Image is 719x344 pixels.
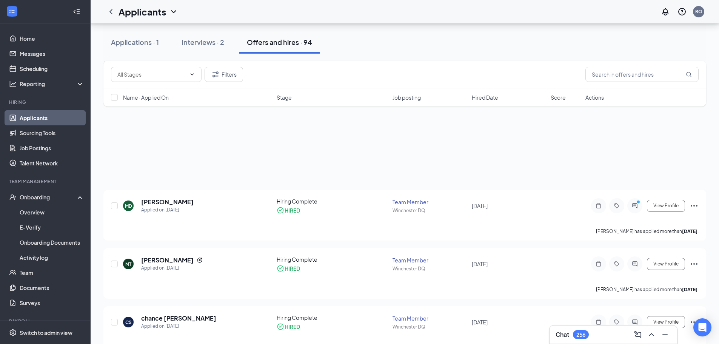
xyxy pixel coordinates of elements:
[20,110,84,125] a: Applicants
[20,220,84,235] a: E-Verify
[393,207,467,214] div: Winchester DQ
[686,71,692,77] svg: MagnifyingGlass
[393,94,421,101] span: Job posting
[182,37,224,47] div: Interviews · 2
[630,261,639,267] svg: ActiveChat
[8,8,16,15] svg: WorkstreamLogo
[594,261,603,267] svg: Note
[277,314,388,321] div: Hiring Complete
[659,329,671,341] button: Minimize
[73,8,80,15] svg: Collapse
[20,280,84,295] a: Documents
[632,329,644,341] button: ComposeMessage
[277,323,284,330] svg: CheckmarkCircle
[9,318,83,324] div: Payroll
[472,202,488,209] span: [DATE]
[661,7,670,16] svg: Notifications
[20,265,84,280] a: Team
[393,324,467,330] div: Winchester DQ
[111,37,159,47] div: Applications · 1
[141,198,194,206] h5: [PERSON_NAME]
[695,8,702,15] div: RO
[20,31,84,46] a: Home
[690,259,699,268] svg: Ellipses
[169,7,178,16] svg: ChevronDown
[612,319,621,325] svg: Tag
[576,332,585,338] div: 256
[141,314,216,322] h5: chance [PERSON_NAME]
[189,71,195,77] svg: ChevronDown
[556,330,569,339] h3: Chat
[285,323,300,330] div: HIRED
[9,193,17,201] svg: UserCheck
[125,203,132,209] div: MD
[125,319,132,325] div: CS
[630,203,639,209] svg: ActiveChat
[647,316,685,328] button: View Profile
[653,261,679,267] span: View Profile
[635,200,644,206] svg: PrimaryDot
[20,205,84,220] a: Overview
[647,258,685,270] button: View Profile
[647,200,685,212] button: View Profile
[472,261,488,267] span: [DATE]
[141,322,216,330] div: Applied on [DATE]
[653,203,679,208] span: View Profile
[117,70,186,79] input: All Stages
[277,94,292,101] span: Stage
[393,198,467,206] div: Team Member
[612,261,621,267] svg: Tag
[690,318,699,327] svg: Ellipses
[277,265,284,272] svg: CheckmarkCircle
[594,319,603,325] svg: Note
[20,250,84,265] a: Activity log
[141,264,203,272] div: Applied on [DATE]
[645,329,657,341] button: ChevronUp
[125,261,131,267] div: MT
[20,329,72,336] div: Switch to admin view
[20,193,78,201] div: Onboarding
[9,178,83,185] div: Team Management
[277,256,388,263] div: Hiring Complete
[20,80,85,88] div: Reporting
[141,206,194,214] div: Applied on [DATE]
[211,70,220,79] svg: Filter
[285,265,300,272] div: HIRED
[682,228,697,234] b: [DATE]
[123,94,169,101] span: Name · Applied On
[9,99,83,105] div: Hiring
[285,207,300,214] div: HIRED
[594,203,603,209] svg: Note
[690,201,699,210] svg: Ellipses
[141,256,194,264] h5: [PERSON_NAME]
[677,7,687,16] svg: QuestionInfo
[647,330,656,339] svg: ChevronUp
[20,125,84,140] a: Sourcing Tools
[20,235,84,250] a: Onboarding Documents
[106,7,115,16] svg: ChevronLeft
[633,330,642,339] svg: ComposeMessage
[612,203,621,209] svg: Tag
[693,318,711,336] div: Open Intercom Messenger
[585,67,699,82] input: Search in offers and hires
[596,228,699,234] p: [PERSON_NAME] has applied more than .
[20,156,84,171] a: Talent Network
[20,61,84,76] a: Scheduling
[20,295,84,310] a: Surveys
[197,257,203,263] svg: Reapply
[393,256,467,264] div: Team Member
[393,265,467,272] div: Winchester DQ
[9,329,17,336] svg: Settings
[205,67,243,82] button: Filter Filters
[277,197,388,205] div: Hiring Complete
[20,140,84,156] a: Job Postings
[596,286,699,293] p: [PERSON_NAME] has applied more than .
[20,46,84,61] a: Messages
[247,37,312,47] div: Offers and hires · 94
[585,94,604,101] span: Actions
[393,315,467,322] div: Team Member
[472,94,498,101] span: Hired Date
[119,5,166,18] h1: Applicants
[660,330,670,339] svg: Minimize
